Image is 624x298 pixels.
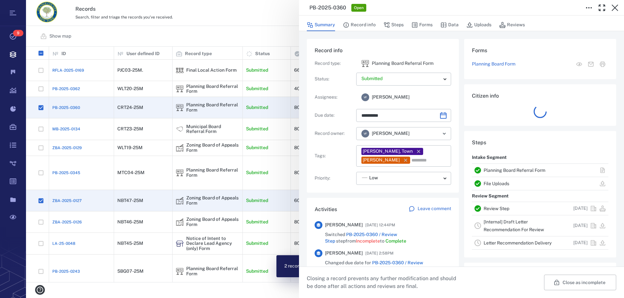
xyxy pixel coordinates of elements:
p: Leave comment [418,206,451,212]
a: Review Step [484,206,509,211]
button: View form in the step [573,58,585,70]
button: Uploads [466,19,491,31]
button: Forms [411,19,433,31]
div: StepsIntake SegmentPlanning Board Referral FormFile UploadsReview SegmentReview Step[DATE][Intern... [464,131,616,263]
button: Mail form [585,58,597,70]
button: Open [440,129,449,138]
button: Summary [307,19,335,31]
div: Record infoRecord type:icon Planning Board Referral FormPlanning Board Referral FormStatus:Assign... [307,39,459,198]
button: Reviews [499,19,525,31]
div: FormsPlanning Board FormView form in the stepMail formPrint form [464,39,616,84]
p: Review Segment [472,190,509,202]
div: [PERSON_NAME] [363,157,400,163]
p: [DATE] [573,205,588,212]
p: Record type : [315,60,354,67]
a: Planning Board Referral Form [484,168,545,173]
span: Incomplete [356,238,380,244]
span: Complete [385,238,406,244]
span: 9 [13,30,23,36]
span: [PERSON_NAME] [325,250,363,256]
p: Intake Segment [472,152,507,163]
button: Steps [383,19,404,31]
h6: Steps [472,139,608,147]
a: PB-2025-0360 / Review Step [325,260,423,272]
button: Data [440,19,459,31]
p: Status : [315,76,354,82]
div: Planning Board Referral Form [361,60,369,67]
p: Closing a record prevents any further modification and should be done after all actions and revie... [307,275,461,290]
span: [DATE] 2:58PM [365,249,394,257]
div: Citizen info [464,84,616,131]
span: Changed due date for step from to [325,260,451,272]
div: [PERSON_NAME], Town [363,148,413,155]
a: [Internal] Draft Letter Recommendation For Review [484,219,544,232]
h6: Citizen info [472,92,608,100]
h6: Activities [315,206,337,213]
button: Choose date, selected date is Oct 23, 2025 [437,109,450,122]
div: V F [361,93,369,101]
p: [DATE] [573,240,588,246]
a: PB-2025-0360 / Review Step [325,232,397,244]
a: Planning Board Form [472,61,515,67]
span: [DATE] 12:44PM [365,221,395,229]
a: Leave comment [409,206,451,213]
span: Open [353,5,365,11]
span: [PERSON_NAME] [372,130,409,137]
span: [PERSON_NAME] [372,94,409,101]
button: Record info [343,19,376,31]
button: Toggle to Edit Boxes [582,1,595,14]
span: [PERSON_NAME] [325,222,363,228]
button: Toggle Fullscreen [595,1,608,14]
p: [DATE] [573,222,588,229]
button: Close [608,1,621,14]
button: Print form [597,58,608,70]
p: Record owner : [315,130,354,137]
p: Planning Board Referral Form [372,60,434,67]
img: icon Planning Board Referral Form [361,60,369,67]
p: Priority : [315,175,354,182]
p: Submitted [361,76,441,82]
span: Low [369,175,378,181]
span: Help [15,5,28,10]
div: V F [361,130,369,137]
a: Letter Recommendation Delivery [484,240,552,245]
p: Assignees : [315,94,354,101]
h6: Record info [315,47,451,54]
button: Close as incomplete [544,275,616,290]
h6: Forms [472,47,608,54]
a: File Uploads [484,181,509,186]
p: Tags : [315,153,354,159]
h3: PB-2025-0360 [309,4,346,12]
p: Due date : [315,112,354,119]
span: Switched step from to [325,232,451,244]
